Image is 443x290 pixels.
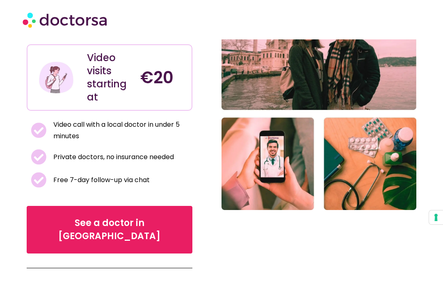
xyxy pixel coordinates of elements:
[140,68,185,87] h4: €20
[87,51,132,104] div: Video visits starting at
[51,151,174,163] span: Private doctors, no insurance needed
[38,59,74,96] img: Illustration depicting a young woman in a casual outfit, engaged with her smartphone. She has a p...
[51,174,150,186] span: Free 7-day follow-up via chat
[39,217,180,243] span: See a doctor in [GEOGRAPHIC_DATA]
[429,210,443,224] button: Your consent preferences for tracking technologies
[51,119,188,142] span: Video call with a local doctor in under 5 minutes
[27,206,192,253] a: See a doctor in [GEOGRAPHIC_DATA]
